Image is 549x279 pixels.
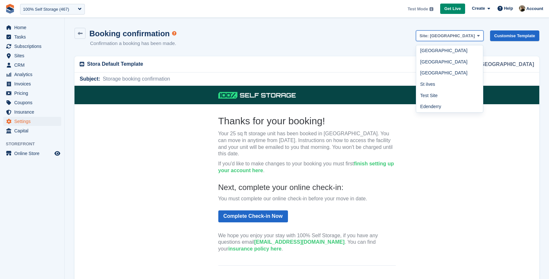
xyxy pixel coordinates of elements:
a: menu [3,23,61,32]
span: Storefront [6,141,64,147]
span: Home [14,23,53,32]
span: CRM [14,61,53,70]
a: [GEOGRAPHIC_DATA] [416,45,483,57]
a: menu [3,89,61,98]
a: Get Live [440,4,465,14]
img: Oliver Bruce [519,5,525,12]
span: Settings [14,117,53,126]
a: finish setting up your account here [144,75,320,87]
p: We hope you enjoy your stay with 100% Self Storage, if you have any questions email . You can fin... [144,147,321,167]
img: stora-icon-8386f47178a22dfd0bd8f6a31ec36ba5ce8667c1dd55bd0f319d3a0aa187defe.svg [5,4,15,14]
p: If you'd like to make changes to your booking you must first . [144,75,321,88]
h1: Booking confirmation [89,29,170,38]
a: [GEOGRAPHIC_DATA] [416,56,483,68]
a: menu [3,126,61,135]
a: menu [3,117,61,126]
a: menu [3,107,61,117]
img: icon-info-grey-7440780725fd019a000dd9b08b2336e03edf1995a4989e88bcd33f0948082b44.svg [429,7,433,11]
h4: Next, complete your online check-in: [144,96,321,106]
span: Subject: [80,75,100,83]
strong: Site: [419,33,429,38]
span: Account [526,6,543,12]
div: 100% Self Storage (467) [23,6,69,13]
a: menu [3,70,61,79]
a: St iIves [416,79,483,90]
button: Site: [GEOGRAPHIC_DATA] [416,30,483,41]
span: Subscriptions [14,42,53,51]
a: [GEOGRAPHIC_DATA] [416,68,483,79]
p: Phone: [144,204,321,210]
a: menu [3,32,61,41]
span: Analytics [14,70,53,79]
a: menu [3,98,61,107]
a: menu [3,61,61,70]
a: Edenderry [416,101,483,112]
h2: Thanks for your booking! [144,29,321,41]
span: Get Live [444,6,461,12]
span: Insurance [14,107,53,117]
a: [EMAIL_ADDRESS][DOMAIN_NAME] [180,153,270,159]
a: insurance policy here [154,160,207,166]
p: Your 25 sq ft storage unit has been booked in [GEOGRAPHIC_DATA]. You can move in anytime from [DA... [144,45,321,72]
div: Tooltip anchor [171,30,177,36]
a: menu [3,79,61,88]
p: Confirmation a booking has been made. [90,40,176,47]
a: 078083 373734 [160,204,196,209]
a: Test Site [416,90,483,101]
span: Create [472,5,485,12]
span: Tasks [14,32,53,41]
div: [GEOGRAPHIC_DATA] [307,56,538,72]
a: Complete Check-in Now [144,125,213,137]
span: Help [504,5,513,12]
p: Email: [144,214,321,220]
span: Capital [14,126,53,135]
span: Online Store [14,149,53,158]
p: You must complete our online check-in before your move in date. [144,110,321,117]
span: Invoices [14,79,53,88]
h6: Need help? [144,193,321,200]
a: menu [3,149,61,158]
a: menu [3,42,61,51]
span: Sites [14,51,53,60]
span: Test Mode [407,6,428,12]
a: [EMAIL_ADDRESS][DOMAIN_NAME] [158,214,248,219]
p: Stora Default Template [87,60,303,68]
a: menu [3,51,61,60]
span: Storage booking confirmation [100,75,170,83]
img: 100% Self Storage Logo [144,6,222,13]
span: Coupons [14,98,53,107]
span: Pricing [14,89,53,98]
a: Customise Template [490,30,539,41]
a: Preview store [53,150,61,157]
span: [GEOGRAPHIC_DATA] [430,33,475,38]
